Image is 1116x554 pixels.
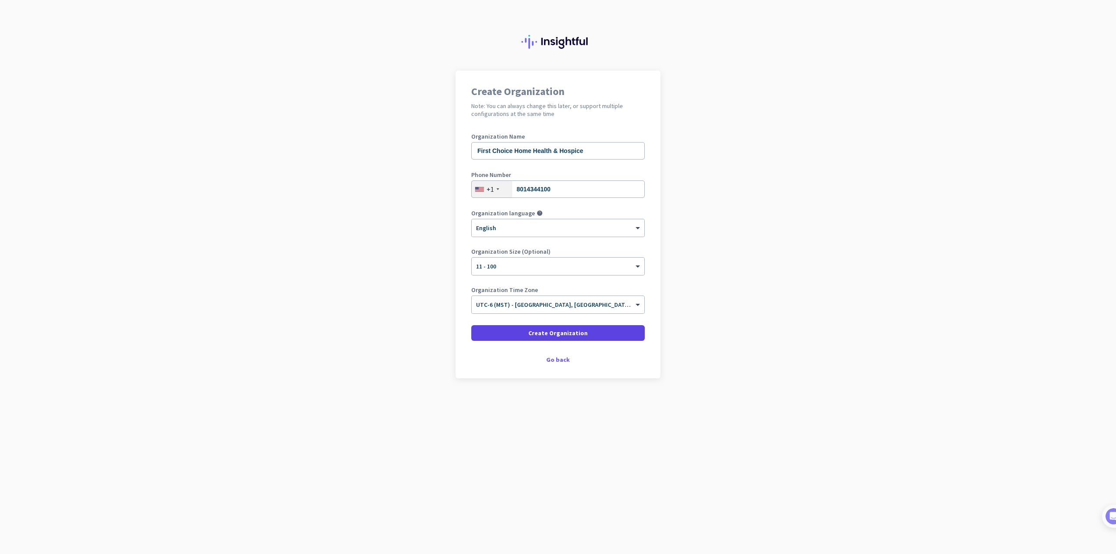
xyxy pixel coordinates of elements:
label: Organization language [471,210,535,216]
img: Insightful [521,35,595,49]
label: Phone Number [471,172,645,178]
i: help [537,210,543,216]
input: What is the name of your organization? [471,142,645,160]
div: +1 [487,185,494,194]
h2: Note: You can always change this later, or support multiple configurations at the same time [471,102,645,118]
div: Go back [471,357,645,363]
h1: Create Organization [471,86,645,97]
label: Organization Size (Optional) [471,248,645,255]
span: Create Organization [528,329,588,337]
label: Organization Name [471,133,645,139]
input: 201-555-0123 [471,180,645,198]
button: Create Organization [471,325,645,341]
label: Organization Time Zone [471,287,645,293]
